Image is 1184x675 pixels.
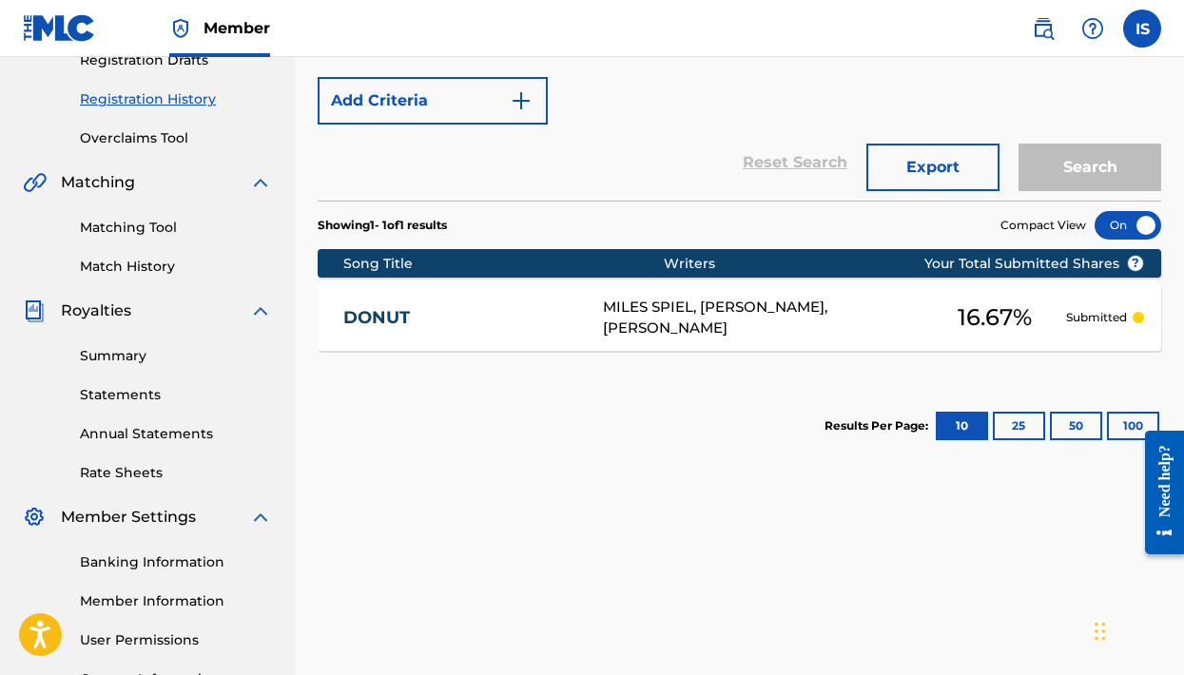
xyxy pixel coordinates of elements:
span: ? [1128,256,1143,271]
img: expand [249,506,272,529]
a: User Permissions [80,630,272,650]
a: Summary [80,346,272,366]
a: Rate Sheets [80,463,272,483]
button: 100 [1107,412,1159,440]
div: MILES SPIEL, [PERSON_NAME], [PERSON_NAME] [603,297,923,339]
span: Member [204,17,270,39]
button: Add Criteria [318,77,548,125]
span: Your Total Submitted Shares [924,254,1144,274]
div: User Menu [1123,10,1161,48]
img: help [1081,17,1104,40]
a: Registration Drafts [80,50,272,70]
p: Results Per Page: [825,417,933,434]
button: 25 [993,412,1045,440]
span: 16.67 % [958,300,1032,335]
a: Annual Statements [80,424,272,444]
a: Match History [80,257,272,277]
div: Help [1074,10,1112,48]
a: Matching Tool [80,218,272,238]
a: DONUT [343,307,578,329]
a: Member Information [80,591,272,611]
a: Banking Information [80,552,272,572]
iframe: Chat Widget [1089,584,1184,675]
img: Matching [23,171,47,194]
span: Compact View [1000,217,1086,234]
span: Matching [61,171,135,194]
img: Top Rightsholder [169,17,192,40]
a: Registration History [80,89,272,109]
a: Overclaims Tool [80,128,272,148]
img: expand [249,299,272,322]
p: Submitted [1066,309,1127,326]
img: 9d2ae6d4665cec9f34b9.svg [510,89,533,112]
div: Writers [664,254,984,274]
img: Royalties [23,299,46,322]
a: Statements [80,385,272,405]
img: expand [249,171,272,194]
button: 50 [1050,412,1102,440]
img: MLC Logo [23,14,96,42]
div: Song Title [343,254,665,274]
span: Royalties [61,299,131,322]
span: Member Settings [61,506,196,529]
button: Export [866,144,1000,191]
a: Public Search [1024,10,1062,48]
form: Search Form [318,67,1161,201]
p: Showing 1 - 1 of 1 results [318,217,447,234]
div: Drag [1095,603,1106,660]
button: 10 [936,412,988,440]
img: Member Settings [23,506,46,529]
iframe: Resource Center [1131,415,1184,571]
img: search [1032,17,1055,40]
